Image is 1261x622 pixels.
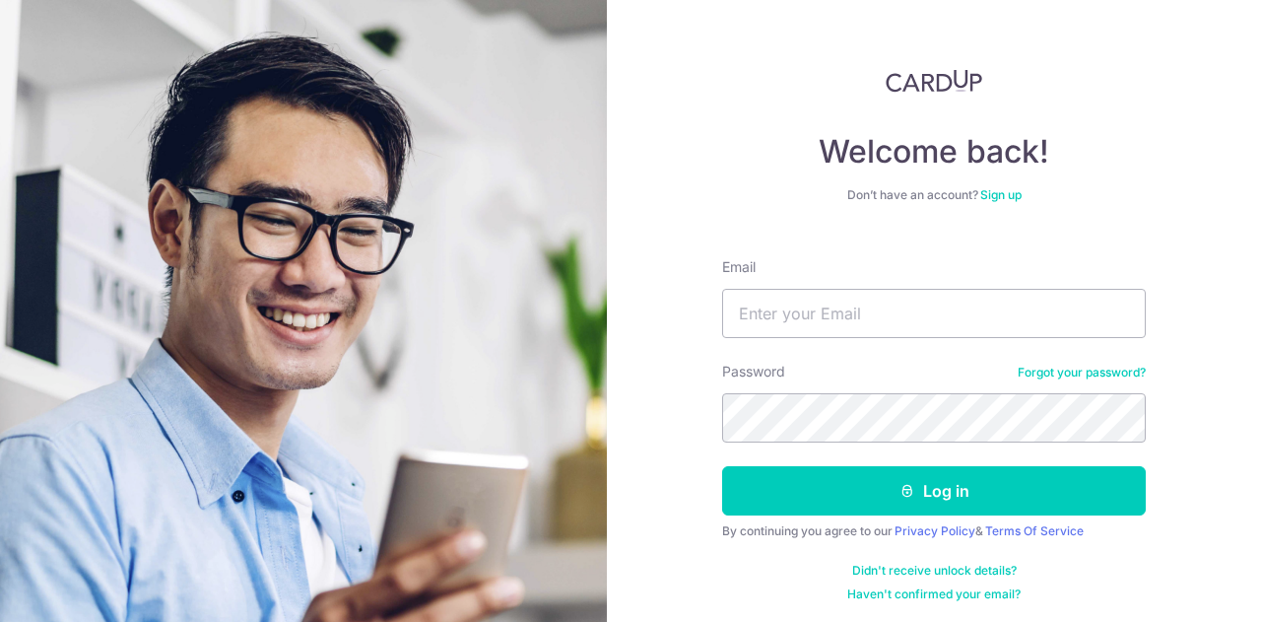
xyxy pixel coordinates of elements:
button: Log in [722,466,1146,516]
img: CardUp Logo [886,69,982,93]
a: Haven't confirmed your email? [847,587,1021,602]
a: Didn't receive unlock details? [852,563,1017,579]
a: Forgot your password? [1018,365,1146,380]
a: Sign up [980,187,1022,202]
h4: Welcome back! [722,132,1146,172]
div: Don’t have an account? [722,187,1146,203]
label: Password [722,362,785,381]
a: Privacy Policy [895,523,975,538]
div: By continuing you agree to our & [722,523,1146,539]
input: Enter your Email [722,289,1146,338]
label: Email [722,257,756,277]
a: Terms Of Service [985,523,1084,538]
